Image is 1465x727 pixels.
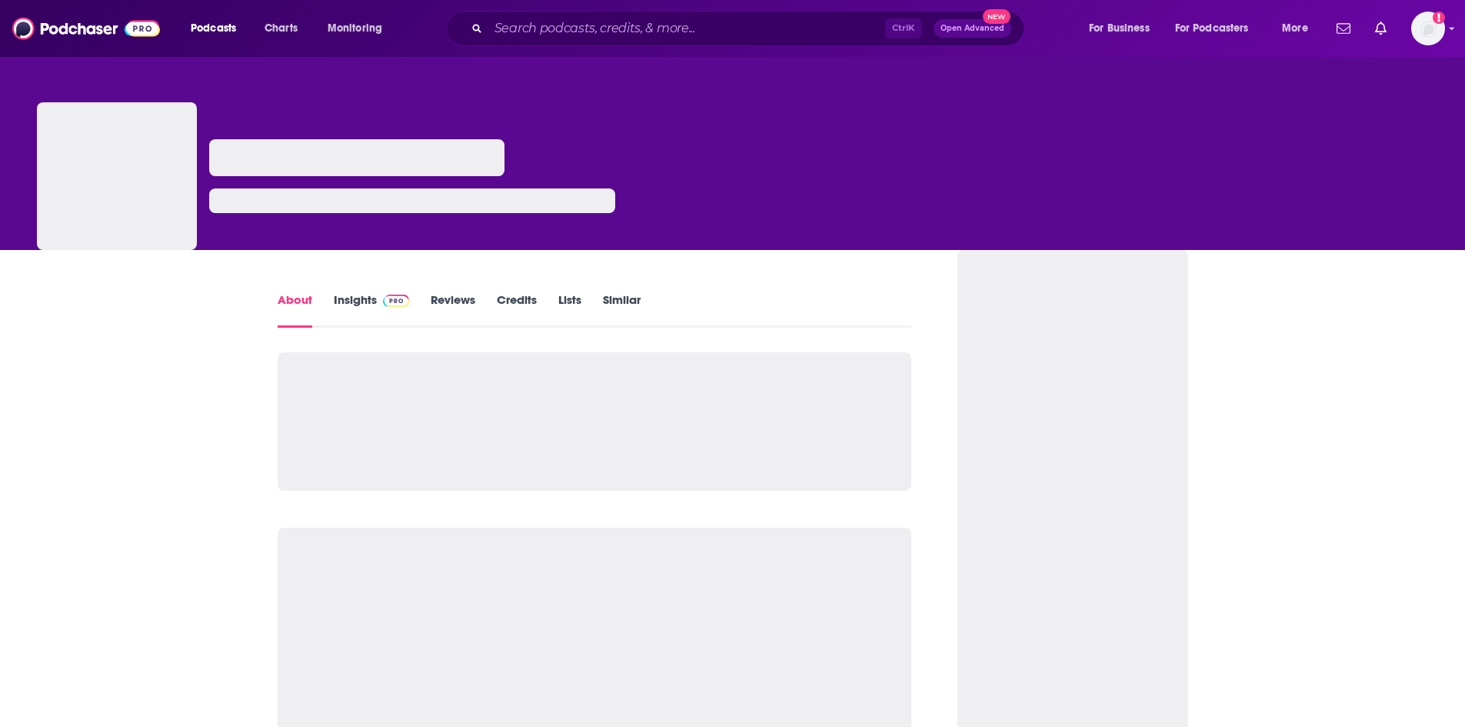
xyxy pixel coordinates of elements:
span: For Business [1089,18,1150,39]
img: User Profile [1411,12,1445,45]
img: Podchaser - Follow, Share and Rate Podcasts [12,14,160,43]
span: Podcasts [191,18,236,39]
a: Lists [558,292,581,328]
a: Similar [603,292,641,328]
span: For Podcasters [1175,18,1249,39]
a: Reviews [431,292,475,328]
img: Podchaser Pro [383,295,410,307]
div: Search podcasts, credits, & more... [461,11,1039,46]
button: open menu [1271,16,1327,41]
button: Open AdvancedNew [934,19,1011,38]
a: Show notifications dropdown [1369,15,1393,42]
a: About [278,292,312,328]
button: open menu [317,16,402,41]
a: InsightsPodchaser Pro [334,292,410,328]
svg: Add a profile image [1433,12,1445,24]
span: Ctrl K [885,18,921,38]
button: open menu [1165,16,1271,41]
button: open menu [180,16,256,41]
a: Charts [255,16,307,41]
span: Monitoring [328,18,382,39]
button: Show profile menu [1411,12,1445,45]
span: New [983,9,1011,24]
input: Search podcasts, credits, & more... [488,16,885,41]
span: Charts [265,18,298,39]
button: open menu [1078,16,1169,41]
a: Credits [497,292,537,328]
span: More [1282,18,1308,39]
span: Logged in as Lydia_Gustafson [1411,12,1445,45]
span: Open Advanced [941,25,1004,32]
a: Show notifications dropdown [1330,15,1357,42]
